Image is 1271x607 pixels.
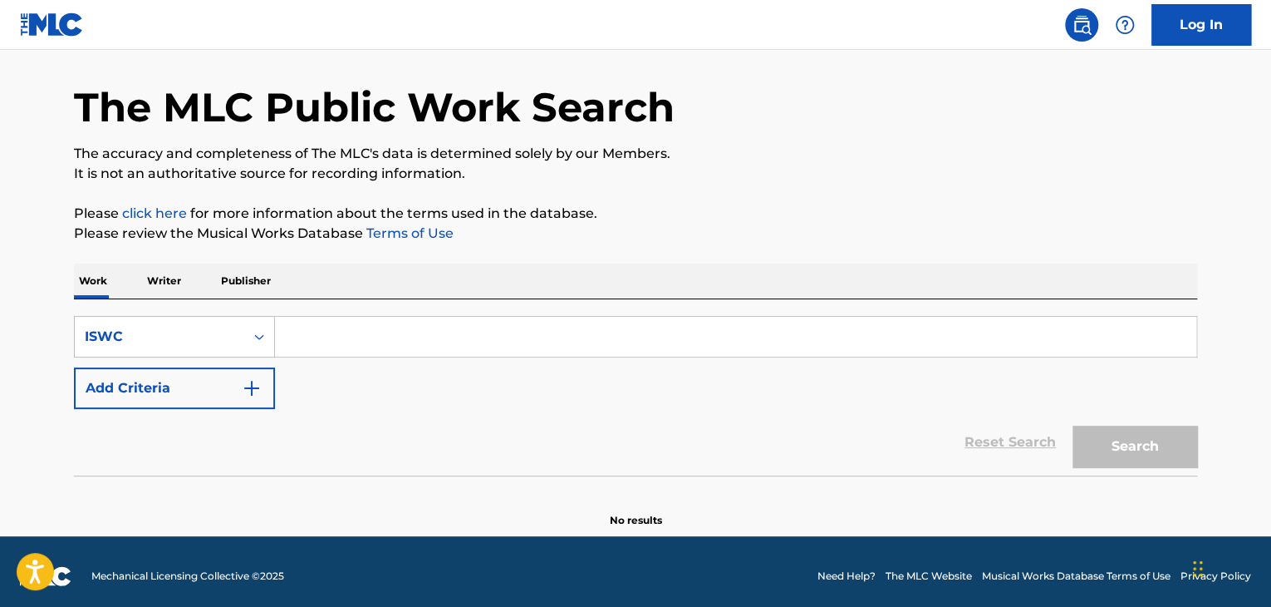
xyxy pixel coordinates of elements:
[1072,15,1092,35] img: search
[74,164,1197,184] p: It is not an authoritative source for recording information.
[216,264,276,299] p: Publisher
[74,368,275,409] button: Add Criteria
[74,144,1197,164] p: The accuracy and completeness of The MLC's data is determined solely by our Members.
[142,264,186,299] p: Writer
[1193,544,1203,594] div: Drag
[20,12,84,37] img: MLC Logo
[242,378,262,398] img: 9d2ae6d4665cec9f34b9.svg
[610,493,662,528] p: No results
[85,327,234,347] div: ISWC
[1065,8,1098,42] a: Public Search
[91,569,284,584] span: Mechanical Licensing Collective © 2025
[1180,569,1251,584] a: Privacy Policy
[1108,8,1141,42] div: Help
[122,205,187,221] a: click here
[74,204,1197,224] p: Please for more information about the terms used in the database.
[74,264,112,299] p: Work
[363,225,454,241] a: Terms of Use
[817,569,876,584] a: Need Help?
[886,569,972,584] a: The MLC Website
[74,224,1197,244] p: Please review the Musical Works Database
[74,316,1197,476] form: Search Form
[1115,15,1135,35] img: help
[982,569,1170,584] a: Musical Works Database Terms of Use
[1151,4,1251,46] a: Log In
[74,82,675,132] h1: The MLC Public Work Search
[1188,527,1271,607] iframe: Chat Widget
